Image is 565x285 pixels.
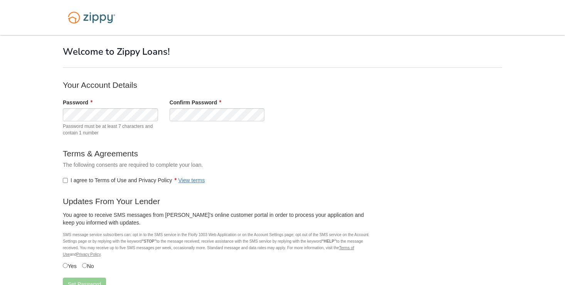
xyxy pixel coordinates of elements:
[63,178,68,183] input: I agree to Terms of Use and Privacy PolicyView terms
[63,176,205,184] label: I agree to Terms of Use and Privacy Policy
[63,123,158,136] span: Password must be at least 7 characters and contain 1 number
[76,252,101,256] a: Privacy Policy
[63,211,371,230] div: You agree to receive SMS messages from [PERSON_NAME]'s online customer portal in order to process...
[63,47,502,57] h1: Welcome to Zippy Loans!
[170,99,222,106] label: Confirm Password
[170,108,265,121] input: Verify Password
[63,196,371,207] p: Updates From Your Lender
[63,262,77,270] label: Yes
[63,8,120,27] img: Logo
[63,79,371,91] p: Your Account Details
[63,161,371,169] p: The following consents are required to complete your loan.
[178,177,205,183] a: View terms
[82,263,87,268] input: No
[63,263,68,268] input: Yes
[63,233,368,256] small: SMS message service subscribers can: opt in to the SMS service in the Floify 1003 Web Application...
[142,239,156,243] b: “STOP”
[322,239,336,243] b: “HELP”
[63,148,371,159] p: Terms & Agreements
[63,246,354,256] a: Terms of Use
[63,99,92,106] label: Password
[82,262,94,270] label: No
